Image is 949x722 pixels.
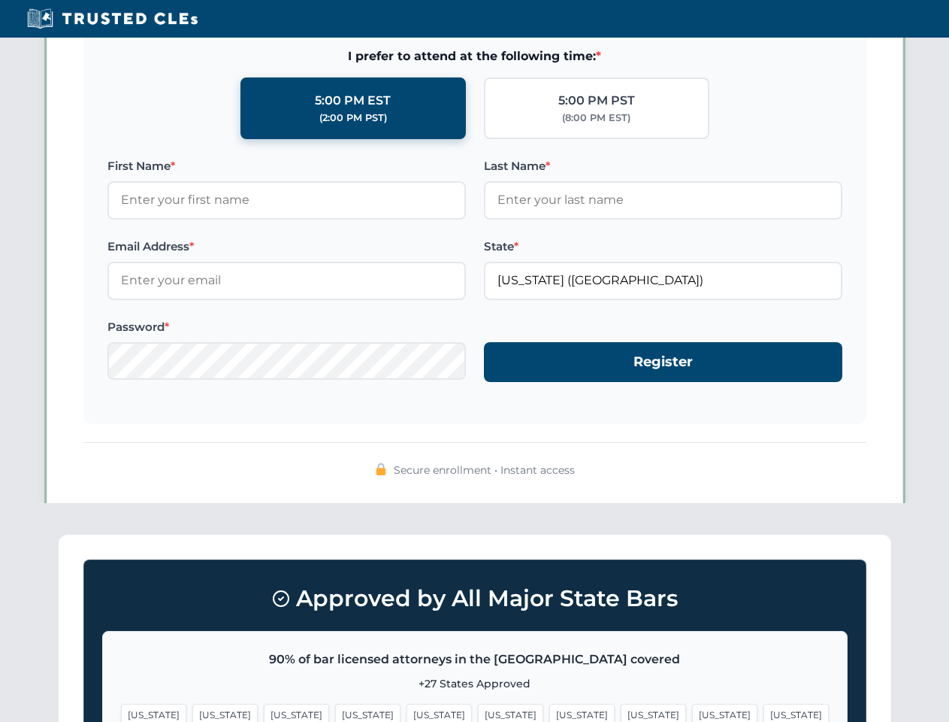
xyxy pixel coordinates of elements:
[315,91,391,111] div: 5:00 PM EST
[394,462,575,478] span: Secure enrollment • Instant access
[107,318,466,336] label: Password
[484,181,842,219] input: Enter your last name
[107,157,466,175] label: First Name
[375,463,387,475] img: 🔒
[484,238,842,256] label: State
[484,157,842,175] label: Last Name
[107,181,466,219] input: Enter your first name
[23,8,202,30] img: Trusted CLEs
[107,238,466,256] label: Email Address
[107,262,466,299] input: Enter your email
[102,578,848,619] h3: Approved by All Major State Bars
[484,342,842,382] button: Register
[121,650,829,669] p: 90% of bar licensed attorneys in the [GEOGRAPHIC_DATA] covered
[562,111,630,126] div: (8:00 PM EST)
[319,111,387,126] div: (2:00 PM PST)
[121,675,829,692] p: +27 States Approved
[107,47,842,66] span: I prefer to attend at the following time:
[484,262,842,299] input: Florida (FL)
[558,91,635,111] div: 5:00 PM PST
